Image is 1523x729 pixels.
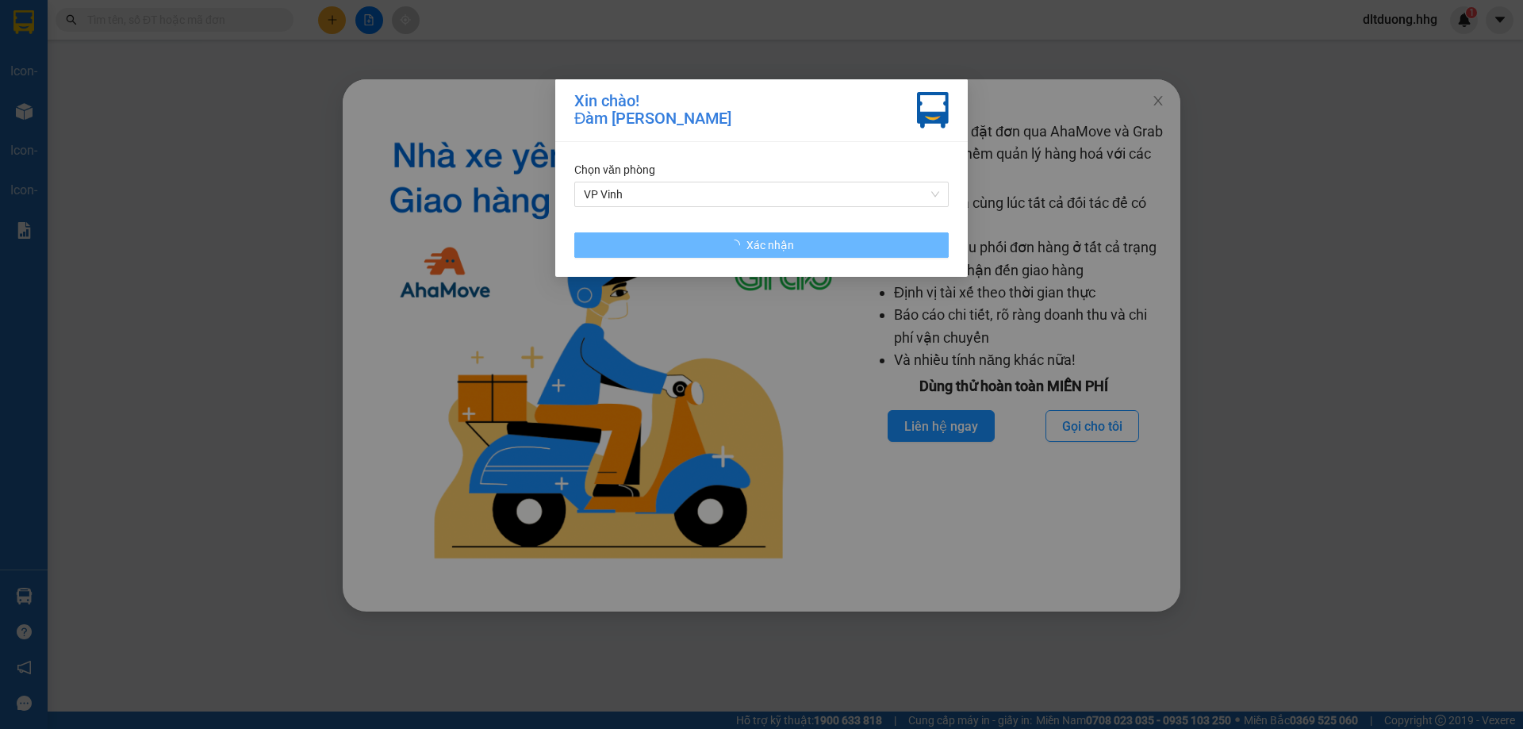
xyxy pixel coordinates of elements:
[574,232,949,258] button: Xác nhận
[574,161,949,178] div: Chọn văn phòng
[746,236,794,254] span: Xác nhận
[584,182,939,206] span: VP Vinh
[729,240,746,251] span: loading
[917,92,949,129] img: vxr-icon
[574,92,731,129] div: Xin chào! Đàm [PERSON_NAME]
